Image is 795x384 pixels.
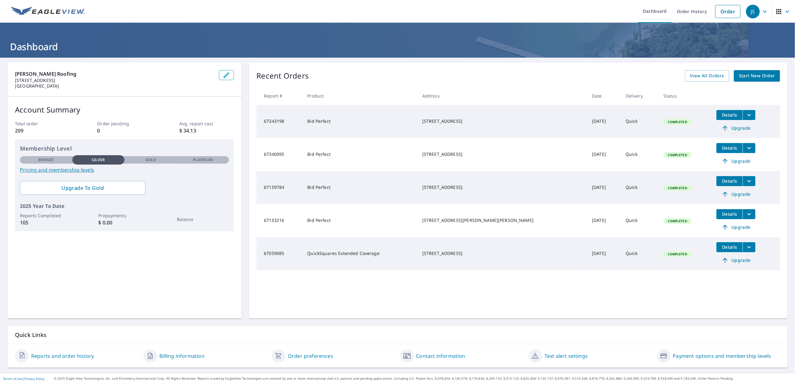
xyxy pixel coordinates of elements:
[587,105,621,138] td: [DATE]
[3,377,22,381] a: Terms of Use
[587,204,621,237] td: [DATE]
[422,151,582,157] div: [STREET_ADDRESS]
[422,118,582,124] div: [STREET_ADDRESS]
[685,70,729,82] a: View All Orders
[20,166,229,174] a: Pricing and membership levels
[664,219,691,223] span: Completed
[716,189,755,199] a: Upgrade
[743,143,755,153] button: filesDropdownBtn-67340095
[256,87,302,105] th: Report #
[20,219,72,226] p: 105
[302,204,417,237] td: Bid Perfect
[720,124,752,132] span: Upgrade
[621,87,659,105] th: Delivery
[659,87,712,105] th: Status
[716,255,755,265] a: Upgrade
[720,157,752,165] span: Upgrade
[716,123,755,133] a: Upgrade
[716,242,743,252] button: detailsBtn-67059085
[15,78,214,83] p: [STREET_ADDRESS]
[256,105,302,138] td: 67343198
[545,352,588,360] a: Text alert settings
[3,377,45,381] p: |
[716,110,743,120] button: detailsBtn-67343198
[15,120,70,127] p: Total order
[15,70,214,78] p: [PERSON_NAME] Roofing
[288,352,333,360] a: Order preferences
[715,5,740,18] a: Order
[302,237,417,270] td: QuickSquares Extended Coverage
[97,127,152,134] p: 0
[720,244,739,250] span: Details
[720,112,739,118] span: Details
[720,223,752,231] span: Upgrade
[15,104,234,115] p: Account Summary
[587,87,621,105] th: Date
[422,184,582,190] div: [STREET_ADDRESS]
[256,138,302,171] td: 67340095
[177,216,229,223] p: Balance
[256,70,309,82] p: Recent Orders
[621,138,659,171] td: Quick
[15,331,780,339] p: Quick Links
[690,72,724,80] span: View All Orders
[302,105,417,138] td: Bid Perfect
[15,83,214,89] p: [GEOGRAPHIC_DATA]
[621,237,659,270] td: Quick
[416,352,465,360] a: Contact information
[92,157,105,163] p: Silver
[193,157,213,163] p: Platinum
[38,157,54,163] p: Bronze
[587,237,621,270] td: [DATE]
[160,352,205,360] a: Billing information
[256,171,302,204] td: 67159784
[720,178,739,184] span: Details
[743,242,755,252] button: filesDropdownBtn-67059085
[179,127,234,134] p: $ 34.13
[302,87,417,105] th: Product
[720,211,739,217] span: Details
[417,87,587,105] th: Address
[7,40,788,53] h1: Dashboard
[716,209,743,219] button: detailsBtn-67153216
[716,156,755,166] a: Upgrade
[54,376,792,381] p: © 2025 Eagle View Technologies, Inc. and Pictometry International Corp. All Rights Reserved. Repo...
[24,377,45,381] a: Privacy Policy
[664,120,691,124] span: Completed
[734,70,780,82] a: Start New Order
[743,209,755,219] button: filesDropdownBtn-67153216
[664,252,691,256] span: Completed
[743,110,755,120] button: filesDropdownBtn-67343198
[20,212,72,219] p: Reports Completed
[256,204,302,237] td: 67153216
[11,7,85,16] img: EV Logo
[179,120,234,127] p: Avg. report cost
[145,157,156,163] p: Gold
[422,217,582,223] div: [STREET_ADDRESS][PERSON_NAME][PERSON_NAME]
[422,250,582,257] div: [STREET_ADDRESS]
[743,176,755,186] button: filesDropdownBtn-67159784
[15,127,70,134] p: 209
[256,237,302,270] td: 67059085
[716,222,755,232] a: Upgrade
[20,202,229,210] p: 2025 Year To Date
[664,186,691,190] span: Completed
[302,138,417,171] td: Bid Perfect
[20,181,145,195] a: Upgrade To Gold
[20,144,229,153] p: Membership Level
[587,138,621,171] td: [DATE]
[673,352,771,360] a: Payment options and membership levels
[664,153,691,157] span: Completed
[621,171,659,204] td: Quick
[25,185,140,191] span: Upgrade To Gold
[621,204,659,237] td: Quick
[587,171,621,204] td: [DATE]
[302,171,417,204] td: Bid Perfect
[98,219,151,226] p: $ 0.00
[621,105,659,138] td: Quick
[720,257,752,264] span: Upgrade
[97,120,152,127] p: Order pending
[31,352,94,360] a: Reports and order history
[720,190,752,198] span: Upgrade
[716,176,743,186] button: detailsBtn-67159784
